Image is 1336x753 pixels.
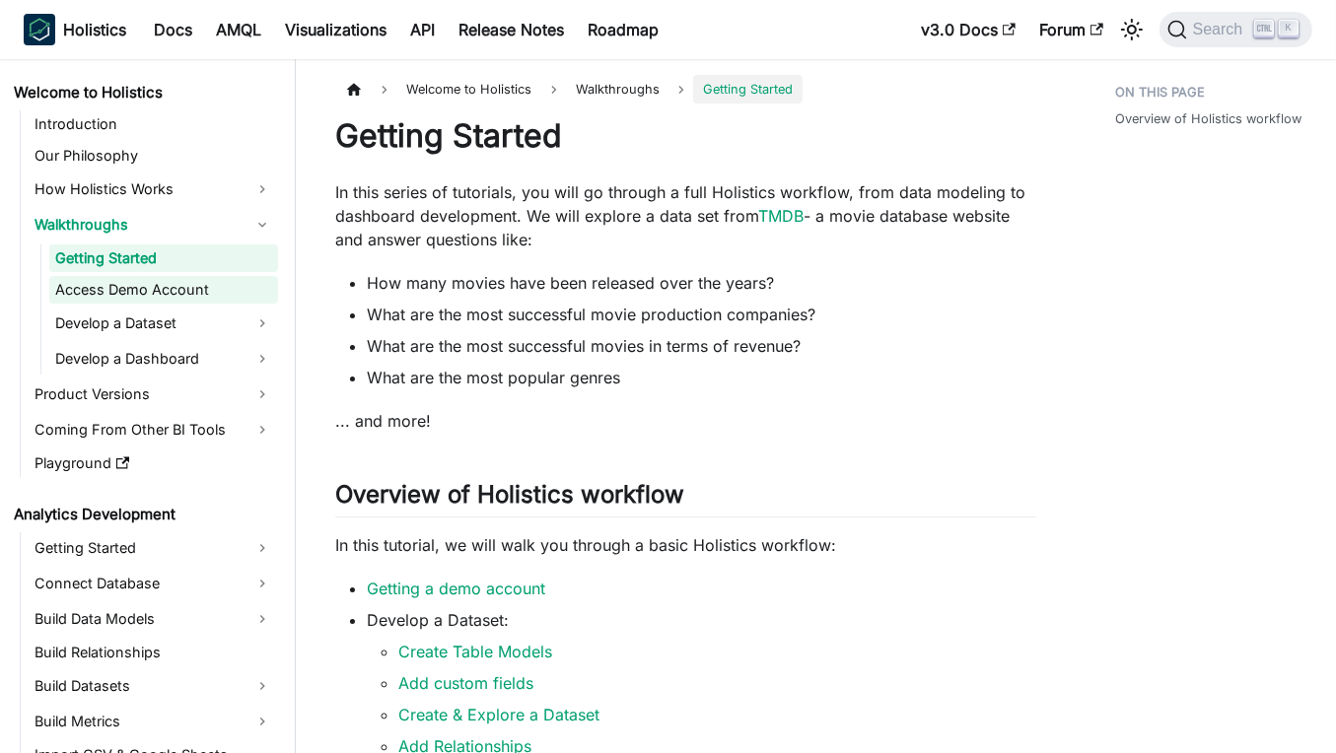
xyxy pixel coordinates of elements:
[1027,14,1115,45] a: Forum
[49,308,278,339] a: Develop a Dataset
[335,480,1036,517] h2: Overview of Holistics workflow
[398,14,447,45] a: API
[8,79,278,106] a: Welcome to Holistics
[1115,109,1301,128] a: Overview of Holistics workflow
[29,414,278,445] a: Coming From Other BI Tools
[142,14,204,45] a: Docs
[1279,20,1299,37] kbd: K
[367,366,1036,389] li: What are the most popular genres
[29,706,278,737] a: Build Metrics
[24,14,126,45] a: HolisticsHolistics
[29,603,278,635] a: Build Data Models
[29,173,278,205] a: How Holistics Works
[29,532,278,564] a: Getting Started
[576,14,670,45] a: Roadmap
[24,14,55,45] img: Holistics
[29,110,278,138] a: Introduction
[335,75,1036,103] nav: Breadcrumbs
[29,639,278,666] a: Build Relationships
[49,343,278,375] a: Develop a Dashboard
[335,116,1036,156] h1: Getting Started
[29,209,278,240] a: Walkthroughs
[909,14,1027,45] a: v3.0 Docs
[398,705,599,724] a: Create & Explore a Dataset
[49,276,278,304] a: Access Demo Account
[29,142,278,170] a: Our Philosophy
[63,18,126,41] b: Holistics
[29,449,278,477] a: Playground
[335,533,1036,557] p: In this tutorial, we will walk you through a basic Holistics workflow:
[367,334,1036,358] li: What are the most successful movies in terms of revenue?
[1187,21,1255,38] span: Search
[758,206,804,226] a: TMDB
[29,670,278,702] a: Build Datasets
[29,568,278,599] a: Connect Database
[447,14,576,45] a: Release Notes
[367,579,545,598] a: Getting a demo account
[367,303,1036,326] li: What are the most successful movie production companies?
[335,409,1036,433] p: ... and more!
[8,501,278,528] a: Analytics Development
[335,180,1036,251] p: In this series of tutorials, you will go through a full Holistics workflow, from data modeling to...
[398,673,533,693] a: Add custom fields
[398,642,552,661] a: Create Table Models
[204,14,273,45] a: AMQL
[367,271,1036,295] li: How many movies have been released over the years?
[49,244,278,272] a: Getting Started
[29,378,278,410] a: Product Versions
[693,75,803,103] span: Getting Started
[273,14,398,45] a: Visualizations
[566,75,669,103] span: Walkthroughs
[396,75,541,103] span: Welcome to Holistics
[335,75,373,103] a: Home page
[1160,12,1312,47] button: Search (Ctrl+K)
[1116,14,1148,45] button: Switch between dark and light mode (currently light mode)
